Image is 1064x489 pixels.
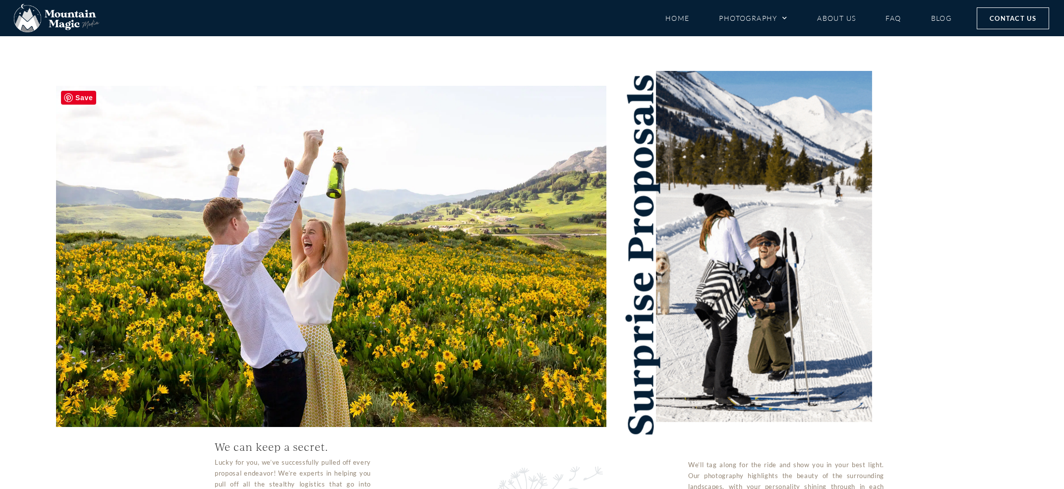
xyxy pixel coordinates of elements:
[817,9,856,27] a: About Us
[665,9,952,27] nav: Menu
[977,7,1049,29] a: Contact Us
[14,4,99,33] img: Mountain Magic Media photography logo Crested Butte Photographer
[56,86,606,427] img: champagne cheers Crested Butte photographer Gunnison photographers Colorado photography - proposa...
[61,91,96,105] span: Save
[886,9,901,27] a: FAQ
[931,9,952,27] a: Blog
[665,9,690,27] a: Home
[656,71,872,422] img: GIF-Crested-Butte-proposal-nordic-ski-photographer-photo-by-Mountain-Magic-Media
[990,13,1036,24] span: Contact Us
[215,437,328,457] h4: We can keep a secret.
[619,73,660,435] h1: Surprise Proposals
[719,9,787,27] a: Photography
